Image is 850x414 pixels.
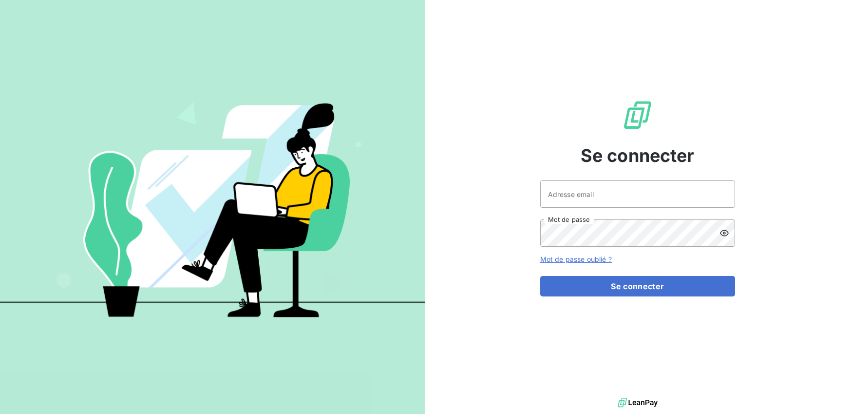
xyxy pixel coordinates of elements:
[540,276,735,296] button: Se connecter
[540,180,735,208] input: placeholder
[540,255,612,263] a: Mot de passe oublié ?
[622,99,653,131] img: Logo LeanPay
[581,142,695,169] span: Se connecter
[618,395,658,410] img: logo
